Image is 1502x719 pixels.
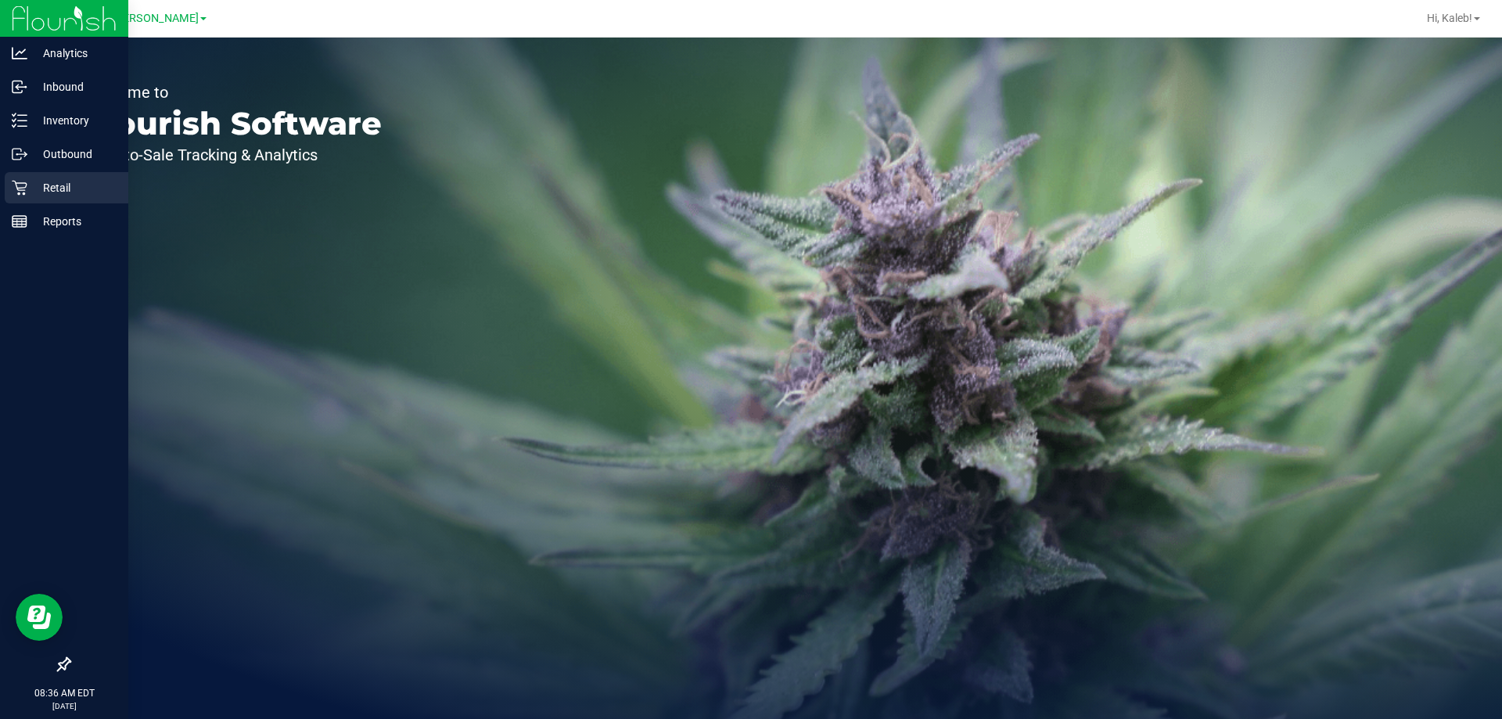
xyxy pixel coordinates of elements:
[27,212,121,231] p: Reports
[12,214,27,229] inline-svg: Reports
[84,147,382,163] p: Seed-to-Sale Tracking & Analytics
[12,180,27,196] inline-svg: Retail
[12,113,27,128] inline-svg: Inventory
[84,108,382,139] p: Flourish Software
[12,146,27,162] inline-svg: Outbound
[113,12,199,25] span: [PERSON_NAME]
[27,178,121,197] p: Retail
[7,686,121,700] p: 08:36 AM EDT
[27,111,121,130] p: Inventory
[7,700,121,712] p: [DATE]
[1427,12,1472,24] span: Hi, Kaleb!
[27,44,121,63] p: Analytics
[27,145,121,164] p: Outbound
[27,77,121,96] p: Inbound
[16,594,63,641] iframe: Resource center
[84,84,382,100] p: Welcome to
[12,79,27,95] inline-svg: Inbound
[12,45,27,61] inline-svg: Analytics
